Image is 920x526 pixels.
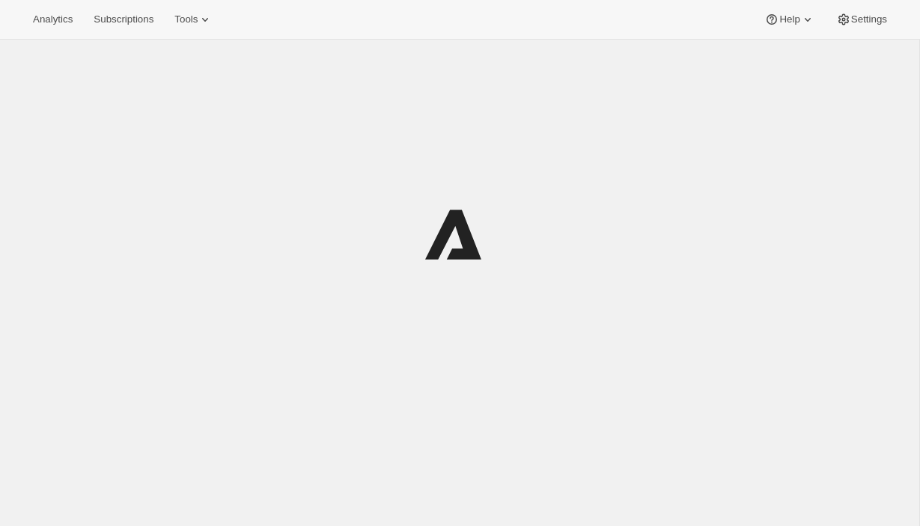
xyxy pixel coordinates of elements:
[851,13,887,25] span: Settings
[85,9,162,30] button: Subscriptions
[94,13,153,25] span: Subscriptions
[33,13,73,25] span: Analytics
[165,9,222,30] button: Tools
[827,9,896,30] button: Settings
[779,13,799,25] span: Help
[24,9,82,30] button: Analytics
[755,9,823,30] button: Help
[174,13,198,25] span: Tools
